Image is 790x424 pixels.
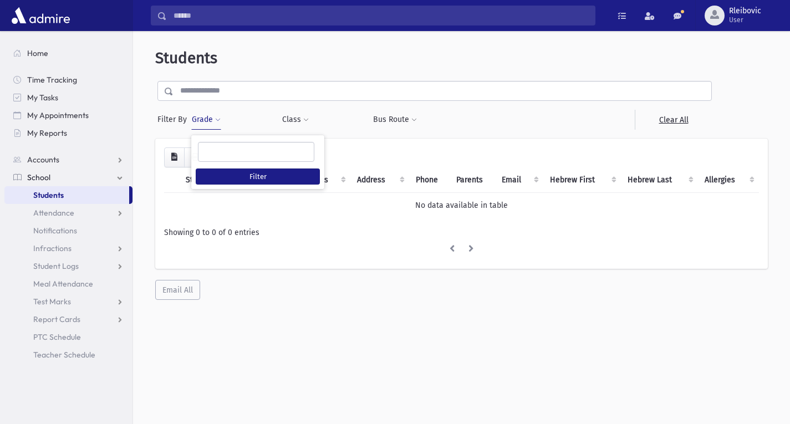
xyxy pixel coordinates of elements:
[4,346,132,364] a: Teacher Schedule
[196,168,320,185] button: Filter
[33,314,80,324] span: Report Cards
[4,310,132,328] a: Report Cards
[4,106,132,124] a: My Appointments
[282,110,309,130] button: Class
[4,257,132,275] a: Student Logs
[27,128,67,138] span: My Reports
[543,167,621,193] th: Hebrew First: activate to sort column ascending
[33,297,71,306] span: Test Marks
[4,239,132,257] a: Infractions
[27,110,89,120] span: My Appointments
[4,71,132,89] a: Time Tracking
[4,89,132,106] a: My Tasks
[33,279,93,289] span: Meal Attendance
[191,110,221,130] button: Grade
[4,222,132,239] a: Notifications
[4,186,129,204] a: Students
[164,192,759,218] td: No data available in table
[4,293,132,310] a: Test Marks
[4,44,132,62] a: Home
[350,167,409,193] th: Address: activate to sort column ascending
[409,167,450,193] th: Phone
[164,147,185,167] button: CSV
[184,147,206,167] button: Print
[4,168,132,186] a: School
[729,7,761,16] span: Rleibovic
[155,280,200,300] button: Email All
[729,16,761,24] span: User
[27,48,48,58] span: Home
[164,227,759,238] div: Showing 0 to 0 of 0 entries
[33,243,72,253] span: Infractions
[27,93,58,103] span: My Tasks
[33,350,95,360] span: Teacher Schedule
[4,124,132,142] a: My Reports
[27,75,77,85] span: Time Tracking
[33,261,79,271] span: Student Logs
[635,110,712,130] a: Clear All
[9,4,73,27] img: AdmirePro
[33,208,74,218] span: Attendance
[155,49,217,67] span: Students
[4,204,132,222] a: Attendance
[621,167,698,193] th: Hebrew Last: activate to sort column ascending
[4,151,132,168] a: Accounts
[373,110,417,130] button: Bus Route
[179,167,237,193] th: Student: activate to sort column descending
[33,226,77,236] span: Notifications
[27,155,59,165] span: Accounts
[698,167,759,193] th: Allergies: activate to sort column ascending
[450,167,495,193] th: Parents
[27,172,50,182] span: School
[167,6,595,25] input: Search
[33,190,64,200] span: Students
[4,328,132,346] a: PTC Schedule
[33,332,81,342] span: PTC Schedule
[303,167,350,193] th: Class: activate to sort column ascending
[157,114,191,125] span: Filter By
[495,167,544,193] th: Email: activate to sort column ascending
[4,275,132,293] a: Meal Attendance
